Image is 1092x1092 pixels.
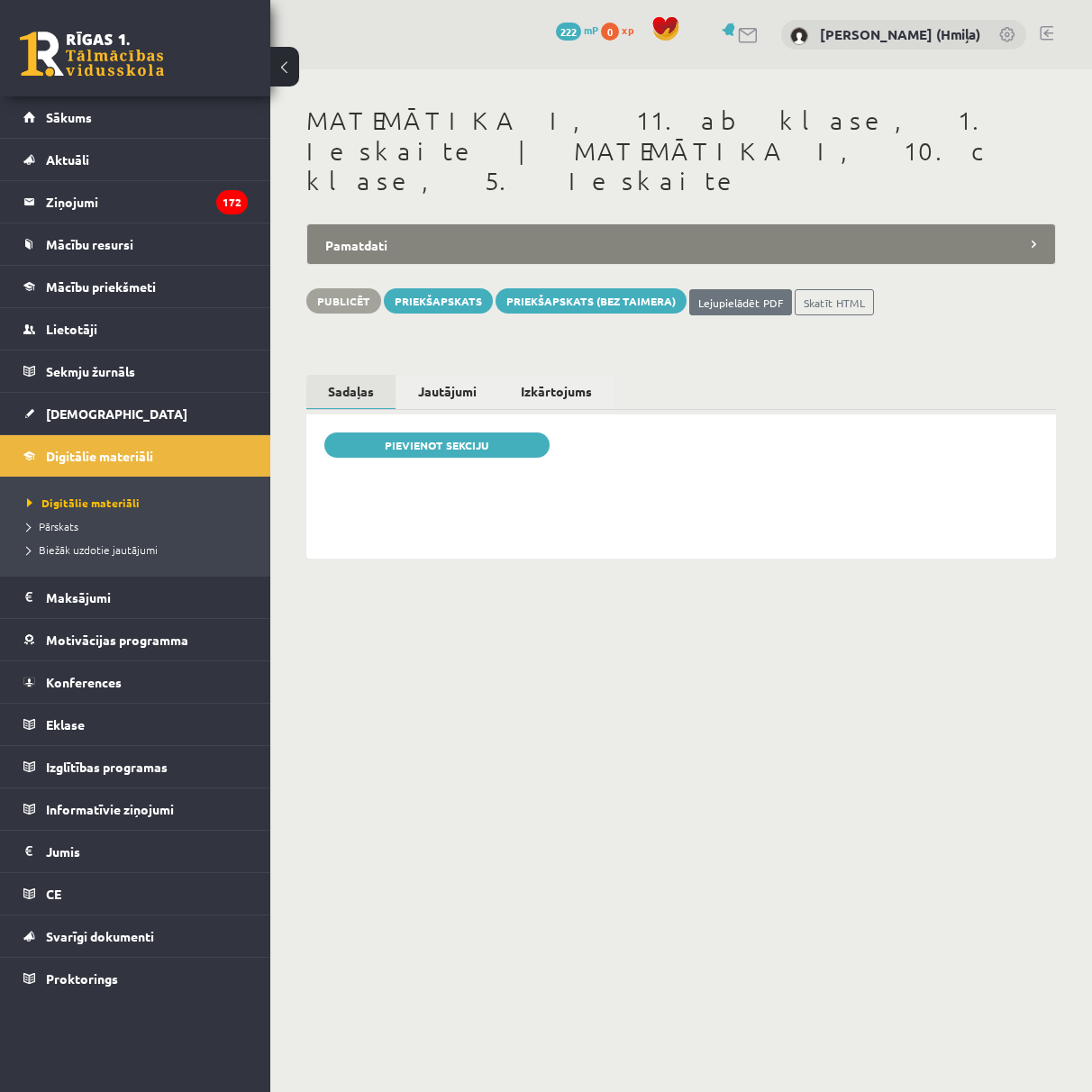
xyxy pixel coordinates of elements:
span: xp [622,23,633,37]
span: Aktuāli [46,151,89,168]
span: [DEMOGRAPHIC_DATA] [46,405,187,422]
span: mP [584,23,598,37]
a: Priekšapskats (bez taimera) [496,288,687,314]
span: CE [46,886,61,902]
a: Aktuāli [23,139,248,180]
span: Jumis [46,843,80,860]
span: Biežāk uzdotie jautājumi [27,542,158,557]
i: 172 [216,190,248,214]
span: Mācību priekšmeti [46,278,156,295]
a: Ziņojumi172 [23,181,248,223]
a: Skatīt HTML [795,289,874,315]
span: Eklase [46,716,85,733]
span: Proktorings [46,970,118,987]
a: Konferences [23,661,248,703]
span: 222 [556,23,581,41]
a: Svarīgi dokumenti [23,915,248,957]
span: Digitālie materiāli [46,448,153,464]
a: Pārskats [27,518,252,534]
span: Sekmju žurnāls [46,363,135,379]
a: Mācību priekšmeti [23,266,248,307]
a: Jumis [23,831,248,872]
legend: Pamatdati [306,223,1056,265]
span: Pārskats [27,519,78,533]
span: Lietotāji [46,321,97,337]
img: Anastasiia Khmil (Hmiļa) [790,27,808,45]
a: Proktorings [23,958,248,999]
a: Izkārtojums [499,375,614,408]
span: Informatīvie ziņojumi [46,801,174,817]
a: Sekmju žurnāls [23,350,248,392]
h1: MATEMĀTIKA I, 11.ab klase, 1. Ieskaite | MATEMĀTIKA I, 10.c klase, 5. Ieskaite [306,105,1056,196]
a: Jautājumi [396,375,498,408]
span: Konferences [46,674,122,690]
a: Maksājumi [23,577,248,618]
legend: Maksājumi [46,577,248,618]
span: Sākums [46,109,92,125]
span: Svarīgi dokumenti [46,928,154,944]
a: Lejupielādēt PDF [689,289,792,315]
span: Izglītības programas [46,759,168,775]
a: CE [23,873,248,915]
a: Eklase [23,704,248,745]
a: Digitālie materiāli [27,495,252,511]
span: Mācību resursi [46,236,133,252]
a: Sadaļas [306,375,396,410]
legend: Ziņojumi [46,181,248,223]
a: 222 mP [556,23,598,37]
a: Pievienot sekciju [324,432,550,458]
a: [PERSON_NAME] (Hmiļa) [820,25,980,43]
a: Sākums [23,96,248,138]
a: Digitālie materiāli [23,435,248,477]
span: 0 [601,23,619,41]
a: Biežāk uzdotie jautājumi [27,541,252,558]
a: Lietotāji [23,308,248,350]
a: Rīgas 1. Tālmācības vidusskola [20,32,164,77]
button: Publicēt [306,288,381,314]
a: Motivācijas programma [23,619,248,660]
span: Motivācijas programma [46,632,188,648]
a: Informatīvie ziņojumi [23,788,248,830]
a: [DEMOGRAPHIC_DATA] [23,393,248,434]
a: Mācību resursi [23,223,248,265]
span: Digitālie materiāli [27,496,140,510]
a: Priekšapskats [384,288,493,314]
a: Izglītības programas [23,746,248,787]
a: 0 xp [601,23,642,37]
